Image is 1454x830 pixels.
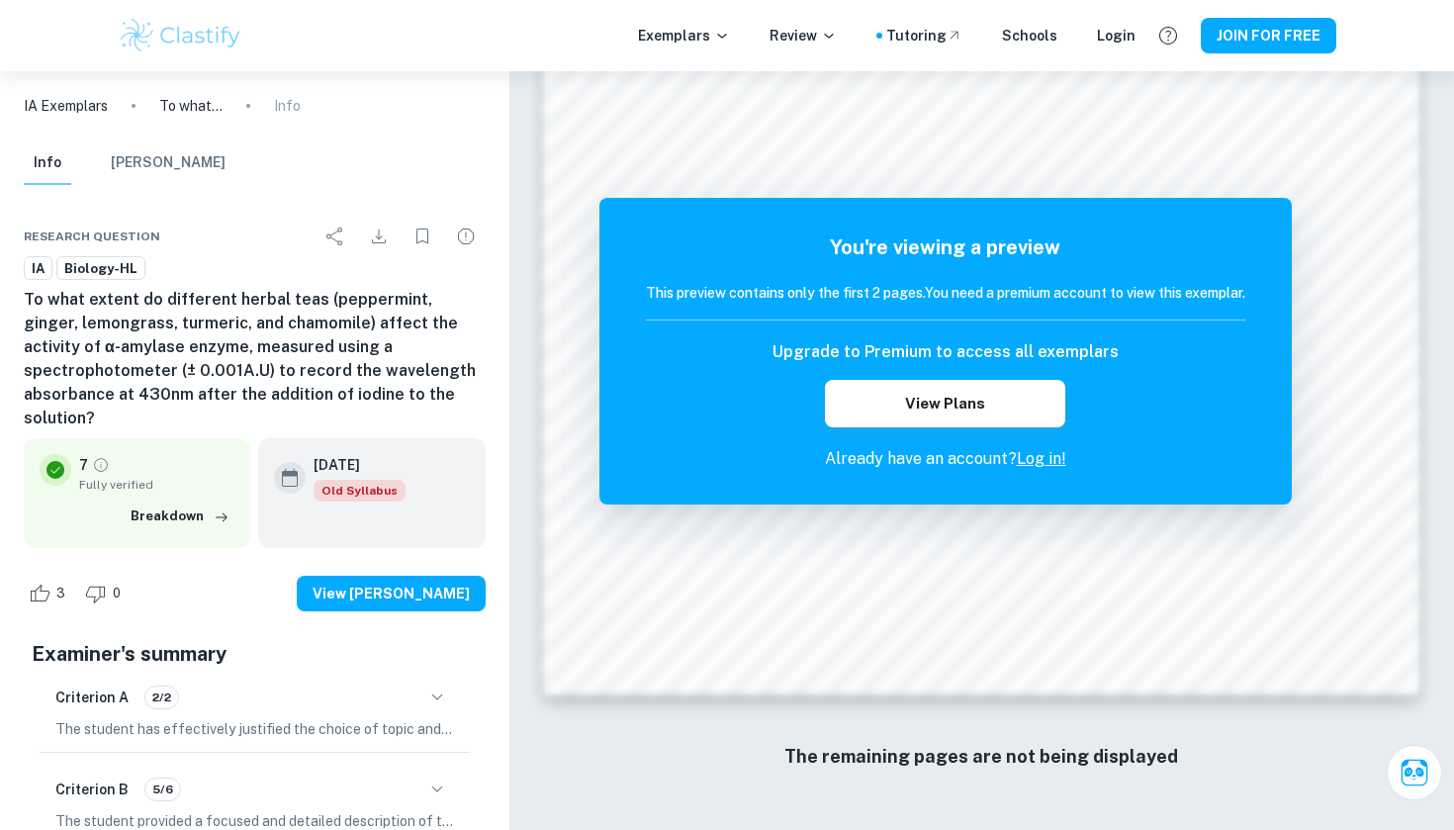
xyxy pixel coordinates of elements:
button: Breakdown [126,502,234,531]
span: 5/6 [145,781,180,798]
a: Tutoring [886,25,962,46]
button: View Plans [825,380,1064,427]
p: The student has effectively justified the choice of topic and research question by emphasizing bo... [55,718,454,740]
a: Log in! [1017,449,1066,468]
div: Report issue [446,217,486,256]
span: 0 [102,584,132,603]
p: Info [274,95,301,117]
div: Dislike [80,578,132,609]
span: Fully verified [79,476,234,494]
h6: Criterion B [55,779,129,800]
h5: Examiner's summary [32,639,478,669]
span: Research question [24,228,160,245]
img: Clastify logo [118,16,243,55]
span: IA [25,259,51,279]
a: IA [24,256,52,281]
h5: You're viewing a preview [646,232,1245,262]
h6: This preview contains only the first 2 pages. You need a premium account to view this exemplar. [646,282,1245,304]
button: Info [24,141,71,185]
span: Biology-HL [57,259,144,279]
div: Starting from the May 2025 session, the Biology IA requirements have changed. It's OK to refer to... [314,480,406,502]
div: Bookmark [403,217,442,256]
button: Ask Clai [1387,745,1442,800]
h6: Criterion A [55,687,129,708]
p: Exemplars [638,25,730,46]
a: Biology-HL [56,256,145,281]
span: 3 [45,584,76,603]
button: Help and Feedback [1151,19,1185,52]
h6: The remaining pages are not being displayed [585,743,1378,771]
div: Share [316,217,355,256]
h6: [DATE] [314,454,390,476]
p: To what extent do different herbal teas (peppermint, ginger, lemongrass, turmeric, and chamomile)... [159,95,223,117]
div: Like [24,578,76,609]
h6: To what extent do different herbal teas (peppermint, ginger, lemongrass, turmeric, and chamomile)... [24,288,486,430]
span: 2/2 [145,689,178,706]
p: 7 [79,454,88,476]
button: JOIN FOR FREE [1201,18,1336,53]
div: Download [359,217,399,256]
a: IA Exemplars [24,95,108,117]
button: View [PERSON_NAME] [297,576,486,611]
a: Schools [1002,25,1057,46]
a: Login [1097,25,1136,46]
p: Review [770,25,837,46]
span: Old Syllabus [314,480,406,502]
h6: Upgrade to Premium to access all exemplars [772,340,1119,364]
a: Grade fully verified [92,456,110,474]
p: Already have an account? [646,447,1245,471]
button: [PERSON_NAME] [111,141,226,185]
